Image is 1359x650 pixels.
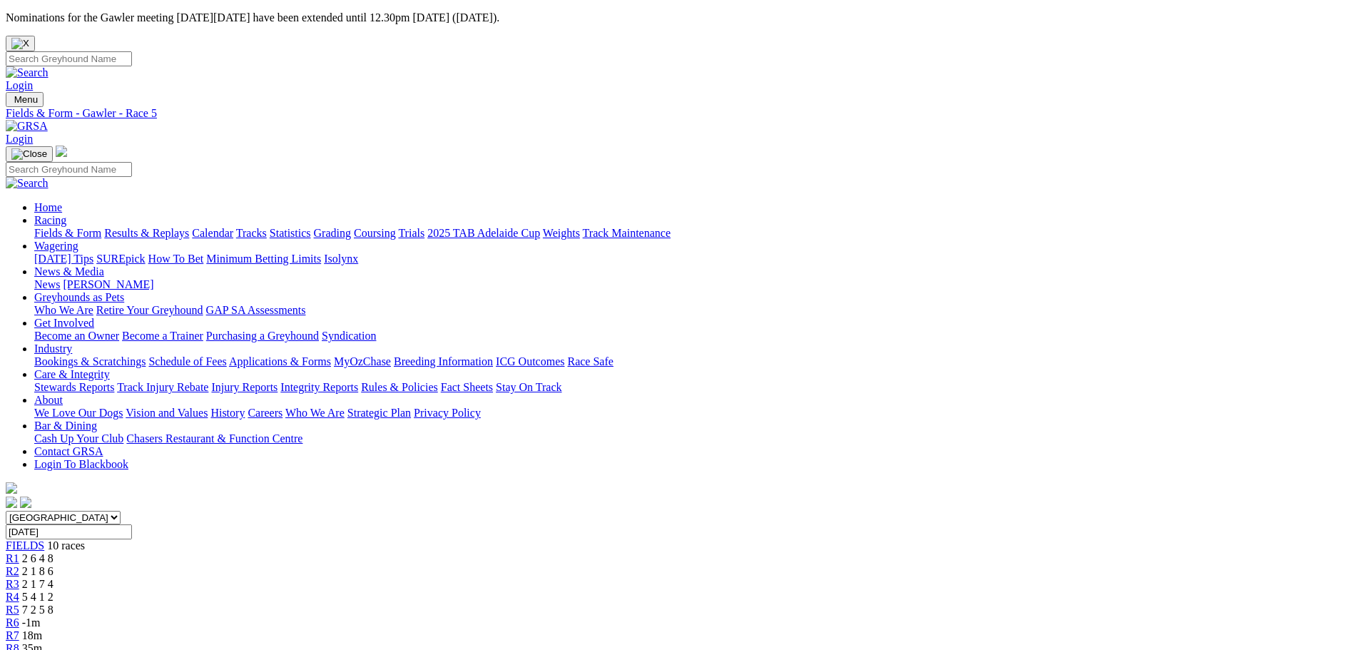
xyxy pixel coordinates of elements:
[34,201,62,213] a: Home
[567,355,613,367] a: Race Safe
[236,227,267,239] a: Tracks
[34,227,101,239] a: Fields & Form
[34,227,1353,240] div: Racing
[206,330,319,342] a: Purchasing a Greyhound
[6,552,19,564] a: R1
[347,407,411,419] a: Strategic Plan
[229,355,331,367] a: Applications & Forms
[34,355,1353,368] div: Industry
[34,445,103,457] a: Contact GRSA
[248,407,283,419] a: Careers
[6,36,35,51] button: Close
[314,227,351,239] a: Grading
[126,407,208,419] a: Vision and Values
[6,565,19,577] a: R2
[6,120,48,133] img: GRSA
[192,227,233,239] a: Calendar
[6,482,17,494] img: logo-grsa-white.png
[34,432,1353,445] div: Bar & Dining
[6,66,49,79] img: Search
[6,616,19,629] a: R6
[96,253,145,265] a: SUREpick
[148,355,226,367] a: Schedule of Fees
[34,304,93,316] a: Who We Are
[34,381,114,393] a: Stewards Reports
[6,79,33,91] a: Login
[270,227,311,239] a: Statistics
[34,458,128,470] a: Login To Blackbook
[148,253,204,265] a: How To Bet
[34,381,1353,394] div: Care & Integrity
[441,381,493,393] a: Fact Sheets
[22,578,54,590] span: 2 1 7 4
[34,304,1353,317] div: Greyhounds as Pets
[56,146,67,157] img: logo-grsa-white.png
[47,539,85,552] span: 10 races
[6,539,44,552] a: FIELDS
[398,227,424,239] a: Trials
[496,355,564,367] a: ICG Outcomes
[6,133,33,145] a: Login
[34,291,124,303] a: Greyhounds as Pets
[122,330,203,342] a: Become a Trainer
[210,407,245,419] a: History
[126,432,302,445] a: Chasers Restaurant & Function Centre
[34,407,123,419] a: We Love Our Dogs
[6,11,1353,24] p: Nominations for the Gawler meeting [DATE][DATE] have been extended until 12.30pm [DATE] ([DATE]).
[6,162,132,177] input: Search
[34,214,66,226] a: Racing
[117,381,208,393] a: Track Injury Rebate
[324,253,358,265] a: Isolynx
[285,407,345,419] a: Who We Are
[543,227,580,239] a: Weights
[414,407,481,419] a: Privacy Policy
[11,38,29,49] img: X
[394,355,493,367] a: Breeding Information
[6,92,44,107] button: Toggle navigation
[6,591,19,603] a: R4
[280,381,358,393] a: Integrity Reports
[34,317,94,329] a: Get Involved
[34,330,1353,342] div: Get Involved
[496,381,561,393] a: Stay On Track
[427,227,540,239] a: 2025 TAB Adelaide Cup
[34,342,72,355] a: Industry
[34,368,110,380] a: Care & Integrity
[34,240,78,252] a: Wagering
[11,148,47,160] img: Close
[34,330,119,342] a: Become an Owner
[96,304,203,316] a: Retire Your Greyhound
[6,497,17,508] img: facebook.svg
[34,420,97,432] a: Bar & Dining
[6,177,49,190] img: Search
[6,107,1353,120] a: Fields & Form - Gawler - Race 5
[6,604,19,616] a: R5
[34,253,93,265] a: [DATE] Tips
[14,94,38,105] span: Menu
[6,51,132,66] input: Search
[206,253,321,265] a: Minimum Betting Limits
[6,578,19,590] a: R3
[334,355,391,367] a: MyOzChase
[63,278,153,290] a: [PERSON_NAME]
[34,432,123,445] a: Cash Up Your Club
[20,497,31,508] img: twitter.svg
[6,146,53,162] button: Toggle navigation
[34,265,104,278] a: News & Media
[104,227,189,239] a: Results & Replays
[34,355,146,367] a: Bookings & Scratchings
[34,278,60,290] a: News
[22,552,54,564] span: 2 6 4 8
[34,407,1353,420] div: About
[22,616,41,629] span: -1m
[583,227,671,239] a: Track Maintenance
[22,629,42,641] span: 18m
[6,629,19,641] a: R7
